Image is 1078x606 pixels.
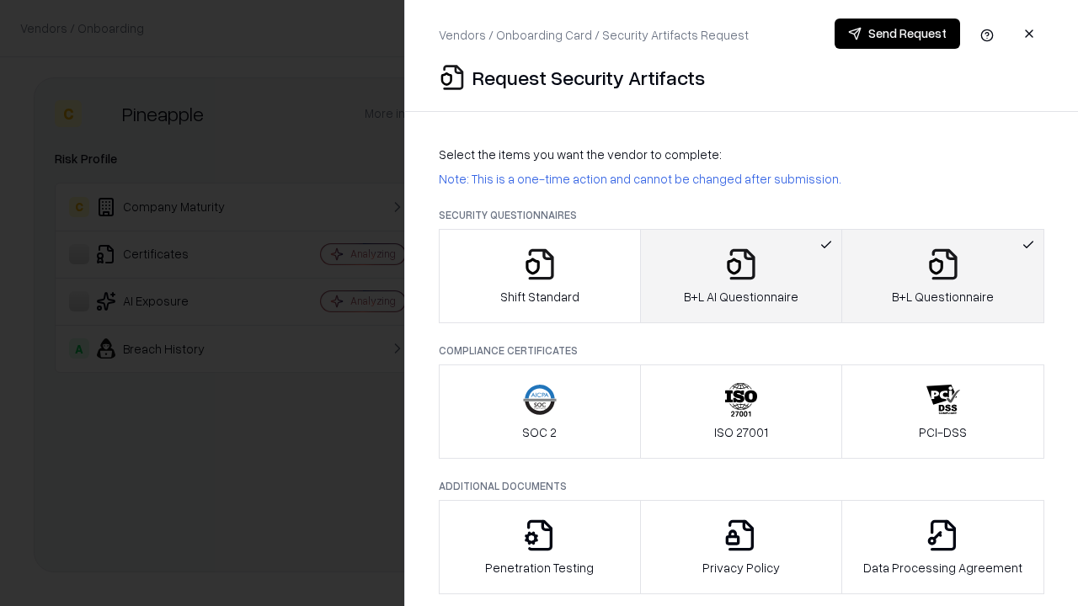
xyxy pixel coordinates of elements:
button: ISO 27001 [640,364,843,459]
p: Select the items you want the vendor to complete: [439,146,1044,163]
p: B+L AI Questionnaire [684,288,798,306]
button: Send Request [835,19,960,49]
p: Additional Documents [439,479,1044,493]
p: Penetration Testing [485,559,594,577]
p: B+L Questionnaire [892,288,994,306]
button: PCI-DSS [841,364,1044,459]
button: Data Processing Agreement [841,500,1044,594]
p: Note: This is a one-time action and cannot be changed after submission. [439,170,1044,188]
button: Privacy Policy [640,500,843,594]
button: Shift Standard [439,229,641,323]
button: Penetration Testing [439,500,641,594]
p: Data Processing Agreement [863,559,1022,577]
p: Privacy Policy [702,559,780,577]
p: Security Questionnaires [439,208,1044,222]
p: ISO 27001 [714,423,768,441]
button: B+L AI Questionnaire [640,229,843,323]
button: SOC 2 [439,364,641,459]
p: SOC 2 [522,423,557,441]
button: B+L Questionnaire [841,229,1044,323]
p: Compliance Certificates [439,343,1044,358]
p: PCI-DSS [919,423,967,441]
p: Shift Standard [500,288,579,306]
p: Request Security Artifacts [472,64,705,91]
p: Vendors / Onboarding Card / Security Artifacts Request [439,26,749,44]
